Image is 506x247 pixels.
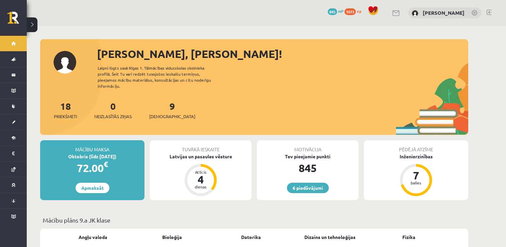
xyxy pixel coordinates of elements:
[241,234,261,241] a: Datorika
[357,8,361,14] span: xp
[149,100,195,120] a: 9[DEMOGRAPHIC_DATA]
[257,160,359,176] div: 845
[344,8,365,14] a: 1073 xp
[423,9,465,16] a: [PERSON_NAME]
[94,113,132,120] span: Neizlasītās ziņas
[149,113,195,120] span: [DEMOGRAPHIC_DATA]
[364,153,468,197] a: Inženierzinības 7 balles
[364,140,468,153] div: Pēdējā atzīme
[98,65,223,89] div: Laipni lūgts savā Rīgas 1. Tālmācības vidusskolas skolnieka profilā. Šeit Tu vari redzēt tuvojošo...
[338,8,343,14] span: mP
[40,160,144,176] div: 72.00
[412,10,418,17] img: Markuss Jahovičs
[191,185,211,189] div: dienas
[328,8,337,15] span: 845
[43,216,466,225] p: Mācību plāns 9.a JK klase
[40,153,144,160] div: Oktobris (līdz [DATE])
[191,174,211,185] div: 4
[406,181,426,185] div: balles
[257,140,359,153] div: Motivācija
[257,153,359,160] div: Tev pieejamie punkti
[344,8,356,15] span: 1073
[150,140,251,153] div: Tuvākā ieskaite
[406,170,426,181] div: 7
[79,234,107,241] a: Angļu valoda
[150,153,251,160] div: Latvijas un pasaules vēsture
[104,159,108,169] span: €
[328,8,343,14] a: 845 mP
[364,153,468,160] div: Inženierzinības
[287,183,329,193] a: 6 piedāvājumi
[94,100,132,120] a: 0Neizlasītās ziņas
[402,234,415,241] a: Fizika
[54,100,77,120] a: 18Priekšmeti
[304,234,356,241] a: Dizains un tehnoloģijas
[76,183,109,193] a: Apmaksāt
[7,12,27,28] a: Rīgas 1. Tālmācības vidusskola
[40,140,144,153] div: Mācību maksa
[54,113,77,120] span: Priekšmeti
[150,153,251,197] a: Latvijas un pasaules vēsture Atlicis 4 dienas
[97,46,468,62] div: [PERSON_NAME], [PERSON_NAME]!
[191,170,211,174] div: Atlicis
[162,234,182,241] a: Bioloģija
